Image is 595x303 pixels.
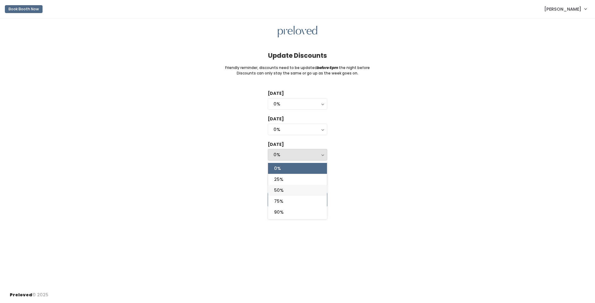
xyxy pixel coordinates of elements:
button: 0% [268,124,327,135]
a: Book Booth Now [5,2,43,16]
div: 0% [273,151,322,158]
label: [DATE] [268,90,284,97]
div: 0% [273,126,322,133]
small: Discounts can only stay the same or go up as the week goes on. [237,71,358,76]
span: [PERSON_NAME] [544,6,581,12]
a: [PERSON_NAME] [538,2,593,15]
h4: Update Discounts [268,52,327,59]
span: Preloved [10,292,32,298]
span: 90% [274,209,284,215]
span: 50% [274,187,284,194]
i: before 6pm [317,65,338,70]
img: preloved logo [278,26,317,38]
div: 0% [273,101,322,107]
span: 25% [274,176,283,183]
button: 0% [268,149,327,160]
label: [DATE] [268,141,284,148]
span: 75% [274,198,283,205]
small: Friendly reminder, discounts need to be updated the night before [225,65,370,71]
div: © 2025 [10,287,48,298]
button: Book Booth Now [5,5,43,13]
button: 0% [268,98,327,110]
span: 0% [274,165,281,172]
label: [DATE] [268,116,284,122]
